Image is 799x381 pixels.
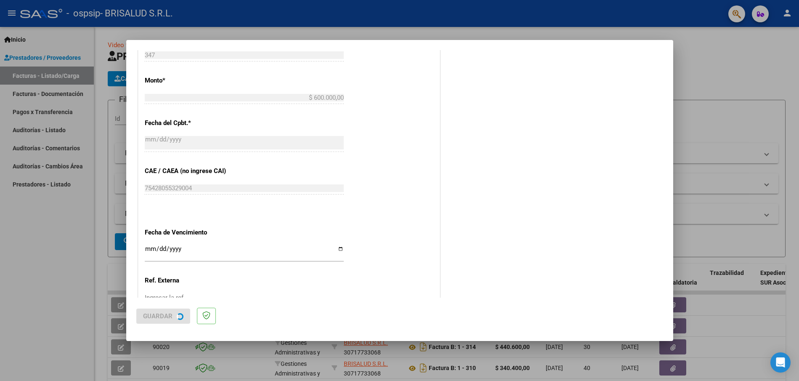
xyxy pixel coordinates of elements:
div: Open Intercom Messenger [770,352,791,373]
p: Fecha del Cpbt. [145,118,231,128]
p: Monto [145,76,231,85]
button: Guardar [136,309,190,324]
p: CAE / CAEA (no ingrese CAI) [145,166,231,176]
p: Ref. Externa [145,276,231,285]
span: Guardar [143,312,173,320]
p: Fecha de Vencimiento [145,228,231,237]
